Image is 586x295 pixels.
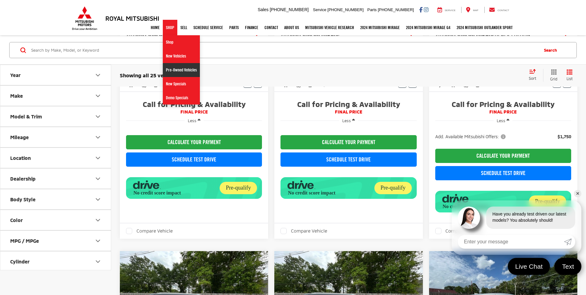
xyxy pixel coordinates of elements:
[94,154,102,162] div: Location
[458,235,564,249] input: Enter your message
[562,69,577,82] button: List View
[163,49,200,63] a: New Vehicles
[94,92,102,100] div: Make
[526,69,543,81] button: Select sort value
[126,109,262,115] span: FINAL PRICE
[10,113,42,119] div: Model & Trim
[10,176,36,182] div: Dealership
[10,217,23,223] div: Color
[105,15,159,22] h3: Royal Mitsubishi
[538,42,566,58] button: Search
[367,7,377,12] span: Parts
[94,134,102,141] div: Mileage
[185,115,204,126] button: Less
[94,113,102,120] div: Model & Trim
[512,262,546,271] span: Live Chat
[558,134,571,140] span: $1,750
[458,207,480,229] img: Agent profile photo
[280,100,416,109] span: Call for Pricing & Availability
[0,65,112,85] button: YearYear
[177,20,190,35] a: Sell
[94,71,102,79] div: Year
[94,196,102,203] div: Body Style
[0,148,112,168] button: LocationLocation
[126,228,173,234] label: Compare Vehicle
[461,7,483,13] a: Map
[435,100,571,109] span: Call for Pricing & Availability
[126,135,262,149] : CALCULATE YOUR PAYMENT
[120,72,179,78] span: Showing all 25 vehicles
[280,135,416,149] : CALCULATE YOUR PAYMENT
[0,86,112,106] button: MakeMake
[559,262,577,271] span: Text
[543,69,562,82] button: Grid View
[10,93,23,99] div: Make
[435,134,507,140] span: Add. Available Mitsubishi Offers:
[497,9,509,12] span: Contact
[313,7,326,12] span: Service
[163,63,200,77] a: Pre-Owned Vehicles
[270,7,309,12] span: [PHONE_NUMBER]
[94,216,102,224] div: Color
[163,91,200,105] a: Demo Specials
[188,118,196,123] span: Less
[497,118,505,123] span: Less
[357,20,403,35] a: 2024 Mitsubishi Mirage
[567,76,573,81] span: List
[0,210,112,230] button: ColorColor
[435,109,571,115] span: FINAL PRICE
[419,7,423,12] a: Facebook: Click to visit our Facebook page
[71,6,99,30] img: Mitsubishi
[378,7,414,12] span: [PHONE_NUMBER]
[242,20,261,35] a: Finance
[473,9,478,12] span: Map
[10,155,31,161] div: Location
[0,106,112,126] button: Model & TrimModel & Trim
[302,20,357,35] a: Mitsubishi Vehicle Research
[280,152,416,167] a: Schedule Test Drive
[280,228,327,234] label: Compare Vehicle
[0,127,112,147] button: MileageMileage
[0,169,112,189] button: DealershipDealership
[342,118,351,123] span: Less
[403,20,453,35] a: 2024 Mitsubishi Mirage G4
[148,20,163,35] a: Home
[435,228,482,234] label: Compare Vehicle
[10,196,36,202] div: Body Style
[94,237,102,245] div: MPG / MPGe
[280,109,416,115] span: FINAL PRICE
[163,35,200,49] a: Shop
[339,115,358,126] button: Less
[94,258,102,265] div: Cylinder
[529,76,536,80] span: Sort
[424,7,428,12] a: Instagram: Click to visit our Instagram page
[126,100,262,109] span: Call for Pricing & Availability
[126,152,262,167] a: Schedule Test Drive
[435,166,571,180] a: Schedule Test Drive
[163,20,177,35] a: Shop
[31,43,538,58] input: Search by Make, Model, or Keyword
[486,207,575,229] div: Have you already test driven our latest models? You absolutely should!
[550,76,557,82] span: Grid
[484,7,514,13] a: Contact
[564,235,575,249] a: Submit
[258,7,268,12] span: Sales
[435,134,508,140] button: Add. Available Mitsubishi Offers:
[261,20,281,35] a: Contact
[226,20,242,35] a: Parts: Opens in a new tab
[190,20,226,35] a: Schedule Service: Opens in a new tab
[435,149,571,163] : CALCULATE YOUR PAYMENT
[0,189,112,209] button: Body StyleBody Style
[494,115,512,126] button: Less
[0,231,112,251] button: MPG / MPGeMPG / MPGe
[10,259,30,264] div: Cylinder
[327,7,364,12] span: [PHONE_NUMBER]
[445,9,456,12] span: Service
[433,7,460,13] a: Service
[10,134,29,140] div: Mileage
[163,77,200,91] a: New Specials
[554,258,581,275] a: Text
[0,251,112,271] button: CylinderCylinder
[10,238,39,244] div: MPG / MPGe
